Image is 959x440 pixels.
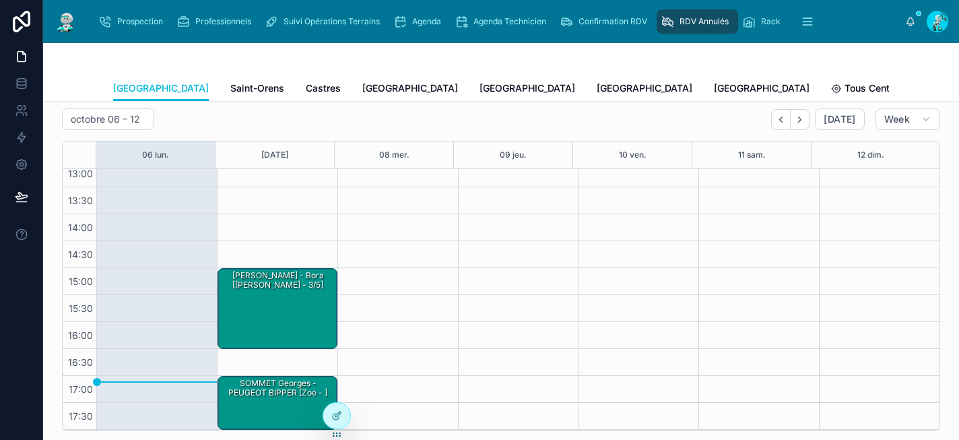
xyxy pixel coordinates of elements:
[791,109,809,130] button: Next
[65,356,96,368] span: 16:30
[500,142,527,168] button: 09 jeu.
[220,270,336,292] div: [PERSON_NAME] - bora [[PERSON_NAME] - 3/5]
[680,16,729,27] span: RDV Annulés
[230,76,284,103] a: Saint-Orens
[117,16,163,27] span: Prospection
[738,142,766,168] button: 11 sam.
[220,377,336,400] div: SOMMET Georges - PEUGEOT BIPPER [Zoé - ]
[306,82,341,95] span: Castres
[261,142,288,168] button: [DATE]
[218,377,337,429] div: SOMMET Georges - PEUGEOT BIPPER [Zoé - ]
[65,222,96,233] span: 14:00
[195,16,251,27] span: Professionnels
[65,168,96,179] span: 13:00
[284,16,380,27] span: Suivi Opérations Terrains
[65,276,96,287] span: 15:00
[65,249,96,260] span: 14:30
[65,303,96,314] span: 15:30
[619,142,647,168] button: 10 ven.
[875,108,940,130] button: Week
[815,108,864,130] button: [DATE]
[857,142,884,168] button: 12 dim.
[714,76,809,103] a: [GEOGRAPHIC_DATA]
[65,383,96,395] span: 17:00
[597,82,692,95] span: [GEOGRAPHIC_DATA]
[306,76,341,103] a: Castres
[389,9,451,34] a: Agenda
[479,76,575,103] a: [GEOGRAPHIC_DATA]
[473,16,546,27] span: Agenda Technicien
[824,113,855,125] span: [DATE]
[714,82,809,95] span: [GEOGRAPHIC_DATA]
[65,329,96,341] span: 16:00
[379,142,409,168] button: 08 mer.
[362,76,458,103] a: [GEOGRAPHIC_DATA]
[142,142,169,168] button: 06 lun.
[230,82,284,95] span: Saint-Orens
[65,195,96,206] span: 13:30
[94,9,172,34] a: Prospection
[884,113,910,125] span: Week
[771,109,791,130] button: Back
[71,113,140,126] h2: octobre 06 – 12
[831,76,904,103] a: Tous Centres
[54,11,78,32] img: App logo
[89,7,905,36] div: scrollable content
[113,82,209,95] span: [GEOGRAPHIC_DATA]
[578,16,647,27] span: Confirmation RDV
[172,9,261,34] a: Professionnels
[761,16,781,27] span: Rack
[261,9,389,34] a: Suivi Opérations Terrains
[451,9,556,34] a: Agenda Technicien
[65,410,96,422] span: 17:30
[479,82,575,95] span: [GEOGRAPHIC_DATA]
[738,9,790,34] a: Rack
[362,82,458,95] span: [GEOGRAPHIC_DATA]
[412,16,441,27] span: Agenda
[845,82,904,95] span: Tous Centres
[113,76,209,102] a: [GEOGRAPHIC_DATA]
[556,9,657,34] a: Confirmation RDV
[657,9,738,34] a: RDV Annulés
[597,76,692,103] a: [GEOGRAPHIC_DATA]
[218,269,337,348] div: [PERSON_NAME] - bora [[PERSON_NAME] - 3/5]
